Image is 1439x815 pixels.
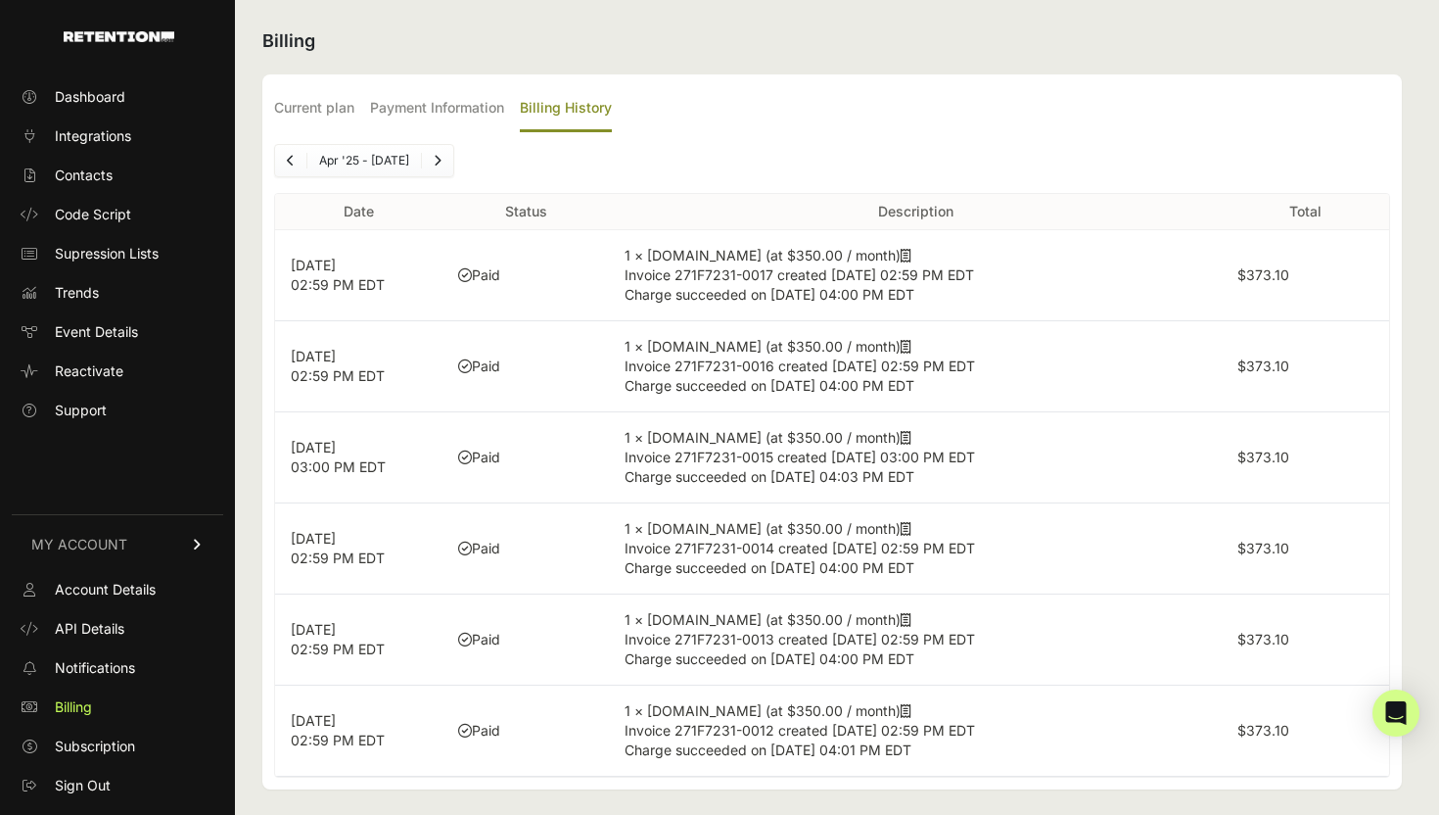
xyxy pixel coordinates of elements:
[625,650,914,667] span: Charge succeeded on [DATE] 04:00 PM EDT
[55,283,99,303] span: Trends
[12,316,223,348] a: Event Details
[12,692,223,723] a: Billing
[442,321,610,412] td: Paid
[370,86,504,132] label: Payment Information
[442,412,610,503] td: Paid
[55,205,131,224] span: Code Script
[625,266,974,283] span: Invoice 271F7231-0017 created [DATE] 02:59 PM EDT
[12,613,223,645] a: API Details
[1222,194,1389,230] th: Total
[625,377,914,394] span: Charge succeeded on [DATE] 04:00 PM EDT
[291,347,427,386] p: [DATE] 02:59 PM EDT
[609,230,1222,321] td: 1 × [DOMAIN_NAME] (at $350.00 / month)
[291,256,427,295] p: [DATE] 02:59 PM EDT
[64,31,174,42] img: Retention.com
[275,145,306,176] a: Previous
[12,199,223,230] a: Code Script
[625,468,914,485] span: Charge succeeded on [DATE] 04:03 PM EDT
[55,658,135,678] span: Notifications
[31,535,127,554] span: MY ACCOUNT
[609,686,1222,777] td: 1 × [DOMAIN_NAME] (at $350.00 / month)
[442,503,610,595] td: Paid
[55,322,138,342] span: Event Details
[609,194,1222,230] th: Description
[12,277,223,309] a: Trends
[12,81,223,113] a: Dashboard
[275,194,442,230] th: Date
[625,742,911,758] span: Charge succeeded on [DATE] 04:01 PM EDT
[55,401,107,420] span: Support
[12,514,223,574] a: MY ACCOUNT
[625,286,914,303] span: Charge succeeded on [DATE] 04:00 PM EDT
[625,631,975,647] span: Invoice 271F7231-0013 created [DATE] 02:59 PM EDT
[12,160,223,191] a: Contacts
[262,27,1402,55] h2: Billing
[55,361,123,381] span: Reactivate
[12,120,223,152] a: Integrations
[625,358,975,374] span: Invoice 271F7231-0016 created [DATE] 02:59 PM EDT
[442,595,610,686] td: Paid
[1237,631,1289,647] label: $373.10
[55,580,156,599] span: Account Details
[55,166,113,185] span: Contacts
[609,503,1222,595] td: 1 × [DOMAIN_NAME] (at $350.00 / month)
[1237,540,1289,556] label: $373.10
[274,86,354,132] label: Current plan
[1237,358,1289,374] label: $373.10
[1237,449,1289,465] label: $373.10
[442,194,610,230] th: Status
[291,711,427,750] p: [DATE] 02:59 PM EDT
[12,770,223,801] a: Sign Out
[12,356,223,387] a: Reactivate
[609,595,1222,686] td: 1 × [DOMAIN_NAME] (at $350.00 / month)
[609,321,1222,412] td: 1 × [DOMAIN_NAME] (at $350.00 / month)
[520,86,612,132] label: Billing History
[422,145,453,176] a: Next
[55,776,111,795] span: Sign Out
[55,87,125,107] span: Dashboard
[1237,266,1289,283] label: $373.10
[55,697,92,717] span: Billing
[55,244,159,264] span: Supression Lists
[12,574,223,605] a: Account Details
[291,438,427,477] p: [DATE] 03:00 PM EDT
[1372,690,1419,737] div: Open Intercom Messenger
[12,395,223,426] a: Support
[12,652,223,684] a: Notifications
[12,238,223,269] a: Supression Lists
[442,230,610,321] td: Paid
[609,412,1222,503] td: 1 × [DOMAIN_NAME] (at $350.00 / month)
[291,620,427,659] p: [DATE] 02:59 PM EDT
[55,619,124,639] span: API Details
[625,449,975,465] span: Invoice 271F7231-0015 created [DATE] 03:00 PM EDT
[1237,722,1289,739] label: $373.10
[442,686,610,777] td: Paid
[625,722,975,739] span: Invoice 271F7231-0012 created [DATE] 02:59 PM EDT
[625,559,914,576] span: Charge succeeded on [DATE] 04:00 PM EDT
[55,126,131,146] span: Integrations
[12,731,223,762] a: Subscription
[291,529,427,568] p: [DATE] 02:59 PM EDT
[306,153,421,168] li: Apr '25 - [DATE]
[625,540,975,556] span: Invoice 271F7231-0014 created [DATE] 02:59 PM EDT
[55,737,135,756] span: Subscription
